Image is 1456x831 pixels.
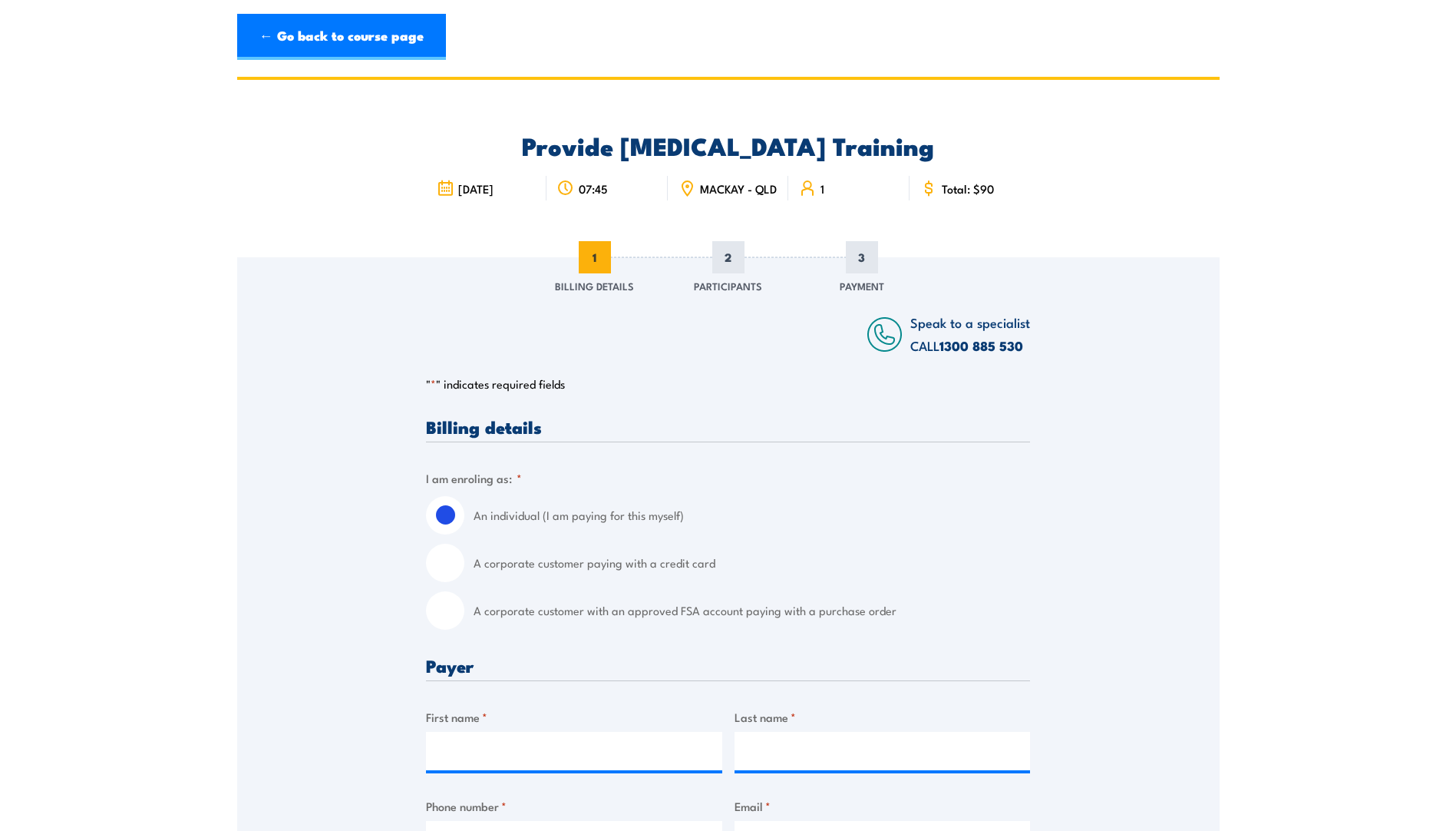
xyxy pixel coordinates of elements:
[426,469,522,487] legend: I am enroling as:
[700,182,777,195] span: MACKAY - QLD
[458,182,494,195] span: [DATE]
[426,418,1030,435] h3: Billing details
[939,336,1023,356] a: 1300 885 530
[846,241,878,273] span: 3
[942,182,994,195] span: Total: $90
[910,313,1030,355] span: Speak to a specialist CALL
[474,591,1030,630] label: A corporate customer with an approved FSA account paying with a purchase order
[820,182,824,195] span: 1
[426,797,722,815] label: Phone number
[694,278,762,293] span: Participants
[579,241,611,273] span: 1
[735,797,1031,815] label: Email
[840,278,884,293] span: Payment
[735,708,1031,726] label: Last name
[579,182,608,195] span: 07:45
[237,14,446,60] a: ← Go back to course page
[474,496,1030,535] label: An individual (I am paying for this myself)
[426,657,1030,674] h3: Payer
[426,376,1030,392] p: " " indicates required fields
[426,134,1030,156] h2: Provide [MEDICAL_DATA] Training
[474,544,1030,582] label: A corporate customer paying with a credit card
[426,708,722,726] label: First name
[555,278,634,293] span: Billing Details
[712,241,745,273] span: 2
